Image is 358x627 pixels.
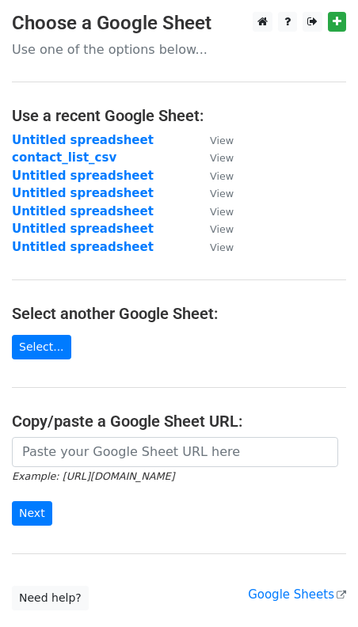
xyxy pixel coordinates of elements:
[210,206,234,218] small: View
[210,223,234,235] small: View
[12,204,154,218] a: Untitled spreadsheet
[210,152,234,164] small: View
[210,170,234,182] small: View
[210,188,234,199] small: View
[12,41,346,58] p: Use one of the options below...
[12,12,346,35] h3: Choose a Google Sheet
[194,169,234,183] a: View
[248,587,346,602] a: Google Sheets
[12,412,346,431] h4: Copy/paste a Google Sheet URL:
[194,240,234,254] a: View
[194,186,234,200] a: View
[194,133,234,147] a: View
[210,135,234,146] small: View
[194,150,234,165] a: View
[12,304,346,323] h4: Select another Google Sheet:
[210,241,234,253] small: View
[12,470,174,482] small: Example: [URL][DOMAIN_NAME]
[12,222,154,236] a: Untitled spreadsheet
[279,551,358,627] iframe: Chat Widget
[12,437,338,467] input: Paste your Google Sheet URL here
[194,222,234,236] a: View
[12,186,154,200] a: Untitled spreadsheet
[12,501,52,526] input: Next
[12,169,154,183] a: Untitled spreadsheet
[12,150,116,165] a: contact_list_csv
[12,133,154,147] a: Untitled spreadsheet
[12,106,346,125] h4: Use a recent Google Sheet:
[194,204,234,218] a: View
[12,240,154,254] a: Untitled spreadsheet
[12,586,89,610] a: Need help?
[12,335,71,359] a: Select...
